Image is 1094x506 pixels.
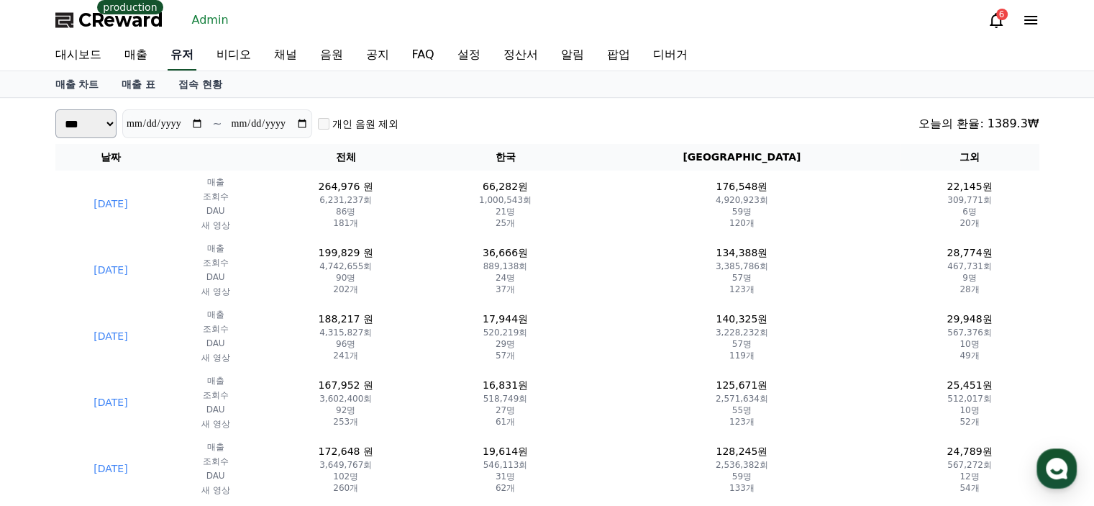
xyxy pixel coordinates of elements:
[186,9,234,32] a: Admin
[172,456,258,467] p: 조회수
[55,237,167,303] td: [DATE]
[167,71,234,97] a: 접속 현황
[589,245,894,261] p: 134,388원
[355,40,401,71] a: 공지
[583,144,900,171] th: [GEOGRAPHIC_DATA]
[270,378,421,393] p: 167,952 원
[589,272,894,284] p: 57명
[55,369,167,435] td: [DATE]
[4,387,95,423] a: Home
[213,408,248,420] span: Settings
[906,179,1033,194] p: 22,145원
[270,482,421,494] p: 260개
[906,393,1033,405] p: 512,017회
[270,459,421,471] p: 3,649,767회
[172,243,258,254] p: 매출
[642,40,699,71] a: 디버거
[270,350,421,361] p: 241개
[263,40,309,71] a: 채널
[589,444,894,459] p: 128,245원
[172,352,258,363] p: 새 영상
[433,194,578,206] p: 1,000,543회
[906,312,1033,327] p: 29,948원
[433,444,578,459] p: 19,614원
[433,272,578,284] p: 24명
[265,144,427,171] th: 전체
[270,217,421,229] p: 181개
[270,416,421,428] p: 253개
[433,261,578,272] p: 889,138회
[900,144,1039,171] th: 그외
[906,378,1033,393] p: 25,451원
[270,194,421,206] p: 6,231,237회
[172,338,258,349] p: DAU
[906,459,1033,471] p: 567,272회
[433,327,578,338] p: 520,219회
[270,179,421,194] p: 264,976 원
[172,389,258,401] p: 조회수
[550,40,596,71] a: 알림
[906,471,1033,482] p: 12명
[918,115,1039,132] div: 오늘의 환율: 1389.3₩
[95,387,186,423] a: Messages
[205,40,263,71] a: 비디오
[906,482,1033,494] p: 54개
[172,286,258,297] p: 새 영상
[55,171,167,237] td: [DATE]
[906,206,1033,217] p: 6명
[433,338,578,350] p: 29명
[401,40,446,71] a: FAQ
[589,405,894,416] p: 55명
[270,206,421,217] p: 86명
[492,40,550,71] a: 정산서
[906,416,1033,428] p: 52개
[589,459,894,471] p: 2,536,382회
[172,191,258,202] p: 조회수
[78,9,163,32] span: CReward
[589,179,894,194] p: 176,548원
[906,444,1033,459] p: 24,789원
[589,416,894,428] p: 123개
[55,303,167,369] td: [DATE]
[172,205,258,217] p: DAU
[55,435,167,502] td: [DATE]
[906,272,1033,284] p: 9명
[427,144,584,171] th: 한국
[589,482,894,494] p: 133개
[596,40,642,71] a: 팝업
[433,405,578,416] p: 27명
[433,206,578,217] p: 21명
[172,404,258,415] p: DAU
[212,115,222,132] p: ~
[172,176,258,188] p: 매출
[906,194,1033,206] p: 309,771회
[433,459,578,471] p: 546,113회
[589,350,894,361] p: 119개
[55,144,167,171] th: 날짜
[172,484,258,496] p: 새 영상
[172,375,258,387] p: 매출
[172,441,258,453] p: 매출
[119,409,162,420] span: Messages
[589,312,894,327] p: 140,325원
[589,338,894,350] p: 57명
[433,179,578,194] p: 66,282원
[433,217,578,229] p: 25개
[270,444,421,459] p: 172,648 원
[172,470,258,482] p: DAU
[589,194,894,206] p: 4,920,923회
[270,393,421,405] p: 3,602,400회
[433,482,578,494] p: 62개
[113,40,159,71] a: 매출
[55,9,163,32] a: CReward
[110,71,167,97] a: 매출 표
[270,471,421,482] p: 102명
[309,40,355,71] a: 음원
[172,220,258,231] p: 새 영상
[270,284,421,295] p: 202개
[270,245,421,261] p: 199,829 원
[589,327,894,338] p: 3,228,232회
[906,284,1033,295] p: 28개
[906,338,1033,350] p: 10명
[270,338,421,350] p: 96명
